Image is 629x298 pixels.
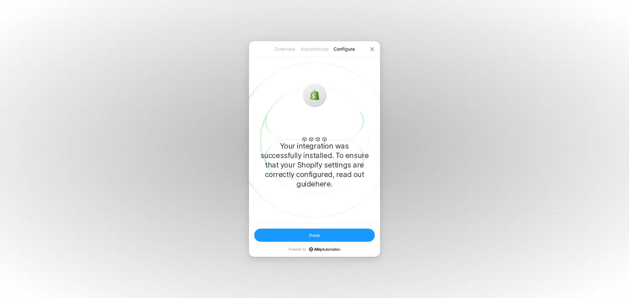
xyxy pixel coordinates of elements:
p: Your integration was successfully installed. To ensure that your Shopify settings are correctly c... [259,141,370,189]
p: Configure [329,46,359,52]
p: Powered by [289,247,340,252]
img: icon [309,90,320,100]
span: icon-close [370,46,375,52]
a: here [315,180,331,188]
p: Overview [270,46,300,52]
button: Done [254,229,375,242]
div: Done [309,233,320,238]
a: icon-success [309,247,340,252]
p: Authenticate [300,46,329,52]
